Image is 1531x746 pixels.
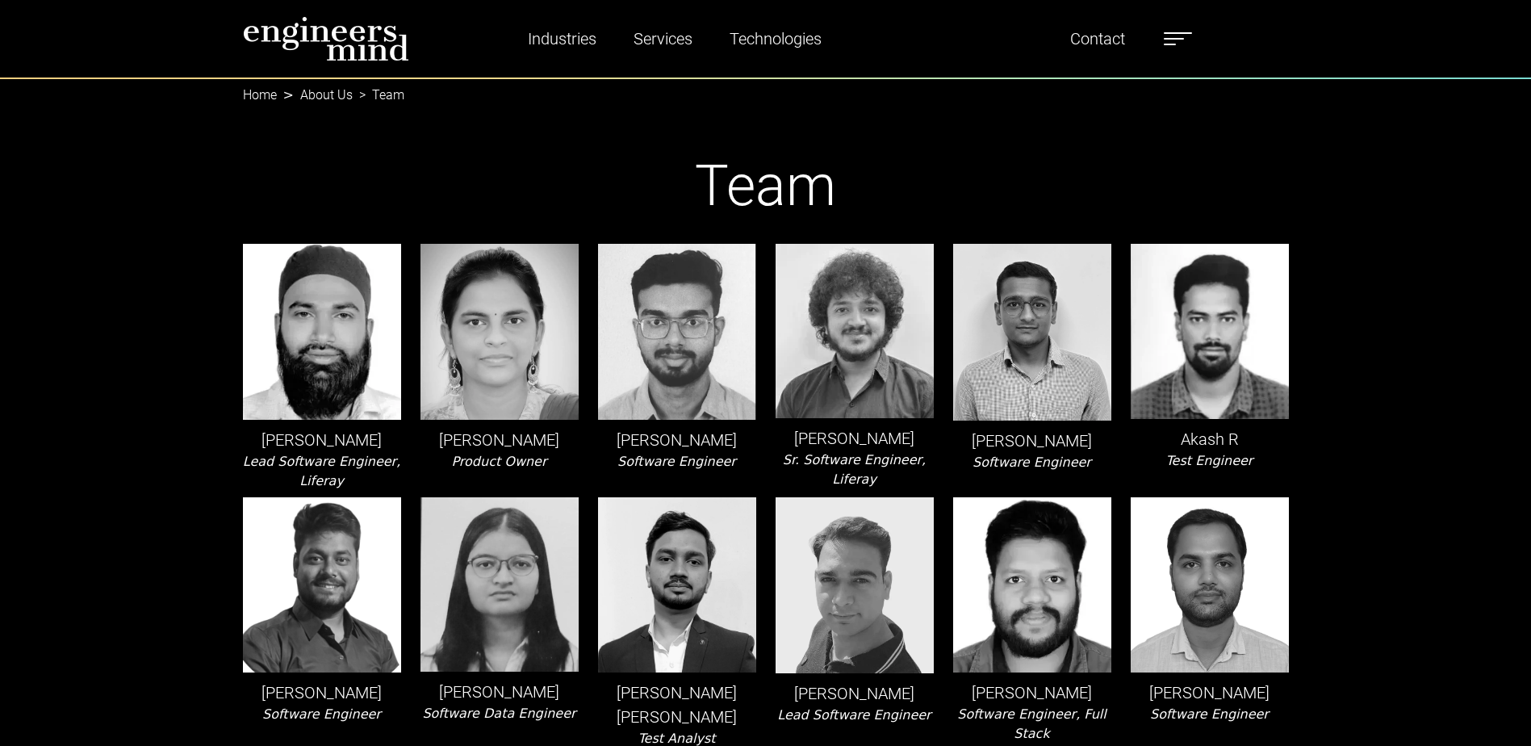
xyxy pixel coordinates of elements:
[598,428,756,452] p: [PERSON_NAME]
[451,454,546,469] i: Product Owner
[776,681,934,706] p: [PERSON_NAME]
[243,16,409,61] img: logo
[776,497,934,673] img: leader-img
[783,452,926,487] i: Sr. Software Engineer, Liferay
[420,497,579,672] img: leader-img
[953,429,1111,453] p: [PERSON_NAME]
[627,20,699,57] a: Services
[521,20,603,57] a: Industries
[262,706,381,722] i: Software Engineer
[598,681,756,729] p: [PERSON_NAME] [PERSON_NAME]
[777,707,931,723] i: Lead Software Engineer
[243,428,401,452] p: [PERSON_NAME]
[776,426,934,451] p: [PERSON_NAME]
[1166,453,1253,468] i: Test Engineer
[1131,427,1289,451] p: Akash R
[353,86,404,105] li: Team
[243,87,277,103] a: Home
[973,455,1091,470] i: Software Engineer
[300,87,353,103] a: About Us
[776,244,934,418] img: leader-img
[420,680,579,704] p: [PERSON_NAME]
[723,20,828,57] a: Technologies
[1131,681,1289,705] p: [PERSON_NAME]
[953,681,1111,705] p: [PERSON_NAME]
[1064,20,1132,57] a: Contact
[1131,244,1289,419] img: leader-img
[1131,497,1289,673] img: leader-img
[957,706,1106,741] i: Software Engineer, Full Stack
[638,731,715,746] i: Test Analyst
[420,428,579,452] p: [PERSON_NAME]
[953,497,1111,673] img: leader-img
[1150,706,1269,722] i: Software Engineer
[243,681,401,705] p: [PERSON_NAME]
[243,244,401,419] img: leader-img
[598,244,756,419] img: leader-img
[243,78,1289,97] nav: breadcrumb
[422,706,575,721] i: Software Data Engineer
[243,454,400,488] i: Lead Software Engineer, Liferay
[243,497,401,673] img: leader-img
[420,244,579,419] img: leader-img
[953,244,1111,420] img: leader-img
[617,454,736,469] i: Software Engineer
[243,152,1289,220] h1: Team
[598,497,756,673] img: leader-img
